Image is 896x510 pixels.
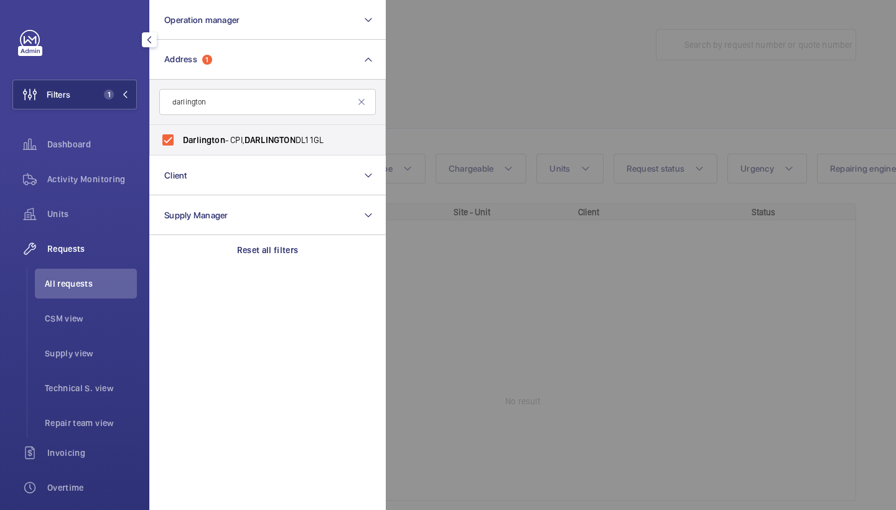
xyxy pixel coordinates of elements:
span: 1 [104,90,114,100]
span: Filters [47,88,70,101]
span: Overtime [47,481,137,494]
button: Filters1 [12,80,137,109]
span: Units [47,208,137,220]
span: Requests [47,243,137,255]
span: Activity Monitoring [47,173,137,185]
span: Dashboard [47,138,137,151]
span: Supply view [45,347,137,359]
span: Invoicing [47,447,137,459]
span: Technical S. view [45,382,137,394]
span: Repair team view [45,417,137,429]
span: CSM view [45,312,137,325]
span: All requests [45,277,137,290]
